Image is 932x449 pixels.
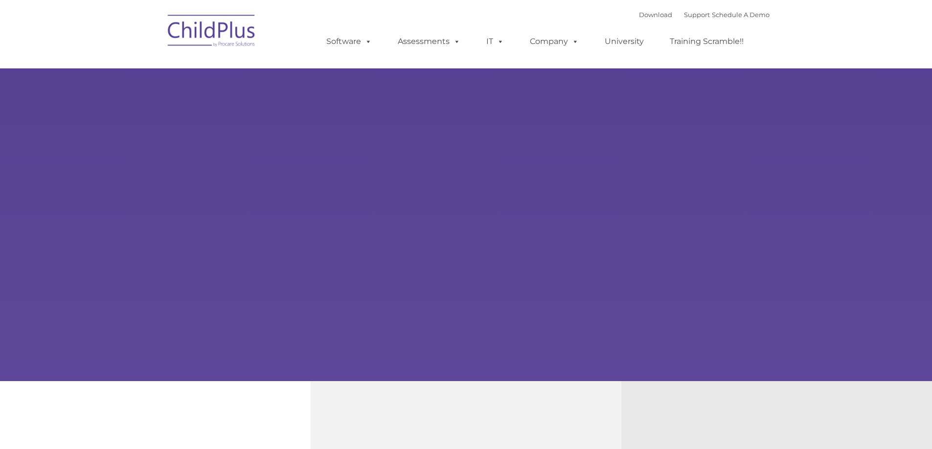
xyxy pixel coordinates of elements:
font: | [639,11,770,19]
a: Support [684,11,710,19]
a: IT [477,32,514,51]
a: Schedule A Demo [712,11,770,19]
a: Company [520,32,589,51]
a: Download [639,11,672,19]
a: University [595,32,654,51]
img: ChildPlus by Procare Solutions [163,8,261,57]
a: Assessments [388,32,470,51]
a: Software [317,32,382,51]
a: Training Scramble!! [660,32,753,51]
